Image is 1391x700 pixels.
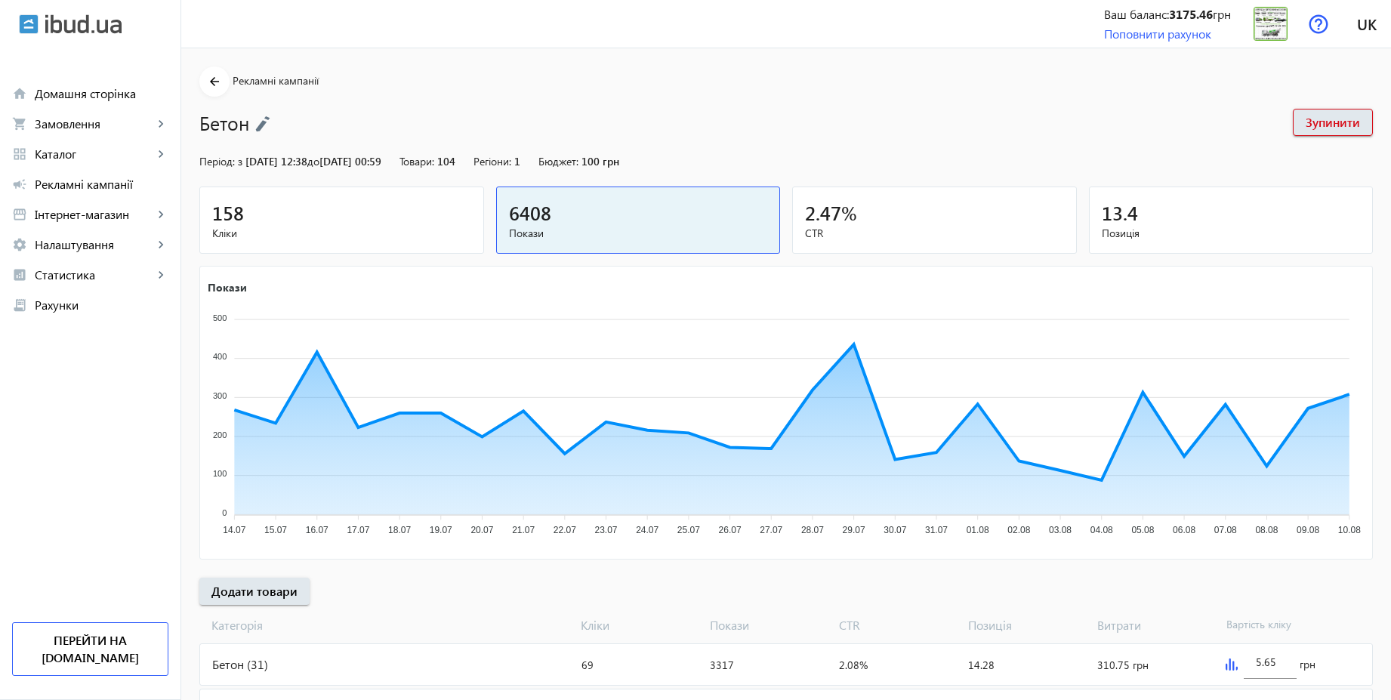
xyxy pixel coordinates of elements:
[211,583,298,600] span: Додати товари
[925,525,948,535] tspan: 31.07
[1104,6,1231,23] div: Ваш баланс: грн
[12,146,27,162] mat-icon: grid_view
[12,86,27,101] mat-icon: home
[554,525,576,535] tspan: 22.07
[153,207,168,222] mat-icon: keyboard_arrow_right
[1254,7,1288,41] img: 5f47c5e9094793420-0670101221_Betononasosy_Beton_Aleksandr.png
[35,146,153,162] span: Каталог
[1131,525,1154,535] tspan: 05.08
[967,525,989,535] tspan: 01.08
[805,200,841,225] span: 2.47
[199,109,1278,136] h1: Бетон
[12,298,27,313] mat-icon: receipt_long
[1090,525,1113,535] tspan: 04.08
[213,352,227,361] tspan: 400
[12,267,27,282] mat-icon: analytics
[222,508,227,517] tspan: 0
[212,200,244,225] span: 158
[843,525,865,535] tspan: 29.07
[509,226,768,241] span: Покази
[200,644,575,685] div: Бетон (31)
[35,237,153,252] span: Налаштування
[512,525,535,535] tspan: 21.07
[35,207,153,222] span: Інтернет-магазин
[12,237,27,252] mat-icon: settings
[710,658,734,672] span: 3317
[473,154,511,168] span: Регіони:
[841,200,857,225] span: %
[760,525,782,535] tspan: 27.07
[575,617,704,634] span: Кліки
[805,226,1064,241] span: CTR
[233,73,319,88] span: Рекламні кампанії
[636,525,658,535] tspan: 24.07
[509,200,551,225] span: 6408
[35,86,168,101] span: Домашня сторінка
[399,154,434,168] span: Товари:
[968,658,995,672] span: 14.28
[1300,657,1315,672] span: грн
[581,658,594,672] span: 69
[245,154,381,168] span: [DATE] 12:38 [DATE] 00:59
[581,154,619,168] span: 100 грн
[1169,6,1213,22] b: 3175.46
[35,298,168,313] span: Рахунки
[199,154,242,168] span: Період: з
[677,525,700,535] tspan: 25.07
[153,267,168,282] mat-icon: keyboard_arrow_right
[594,525,617,535] tspan: 23.07
[35,116,153,131] span: Замовлення
[1091,617,1220,634] span: Витрати
[35,177,168,192] span: Рекламні кампанії
[12,177,27,192] mat-icon: campaign
[35,267,153,282] span: Статистика
[199,617,575,634] span: Категорія
[306,525,328,535] tspan: 16.07
[801,525,824,535] tspan: 28.07
[1102,226,1361,241] span: Позиція
[212,226,471,241] span: Кліки
[12,116,27,131] mat-icon: shopping_cart
[962,617,1091,634] span: Позиція
[1309,14,1328,34] img: help.svg
[19,14,39,34] img: ibud.svg
[1306,114,1360,131] span: Зупинити
[153,237,168,252] mat-icon: keyboard_arrow_right
[1173,525,1195,535] tspan: 06.08
[719,525,742,535] tspan: 26.07
[1297,525,1319,535] tspan: 09.08
[1214,525,1237,535] tspan: 07.08
[213,313,227,322] tspan: 500
[12,207,27,222] mat-icon: storefront
[347,525,369,535] tspan: 17.07
[153,116,168,131] mat-icon: keyboard_arrow_right
[199,578,310,605] button: Додати товари
[833,617,962,634] span: CTR
[388,525,411,535] tspan: 18.07
[704,617,833,634] span: Покази
[307,154,319,168] span: до
[437,154,455,168] span: 104
[1007,525,1030,535] tspan: 02.08
[884,525,906,535] tspan: 30.07
[839,658,868,672] span: 2.08%
[1338,525,1361,535] tspan: 10.08
[470,525,493,535] tspan: 20.07
[1255,525,1278,535] tspan: 08.08
[213,391,227,400] tspan: 300
[514,154,520,168] span: 1
[1226,658,1238,671] img: graph.svg
[1357,14,1377,33] span: uk
[1104,26,1211,42] a: Поповнити рахунок
[1102,200,1138,225] span: 13.4
[1220,617,1349,634] span: Вартість кліку
[1097,658,1149,672] span: 310.75 грн
[205,72,224,91] mat-icon: arrow_back
[430,525,452,535] tspan: 19.07
[213,469,227,478] tspan: 100
[45,14,122,34] img: ibud_text.svg
[208,279,247,294] text: Покази
[264,525,287,535] tspan: 15.07
[1049,525,1072,535] tspan: 03.08
[223,525,245,535] tspan: 14.07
